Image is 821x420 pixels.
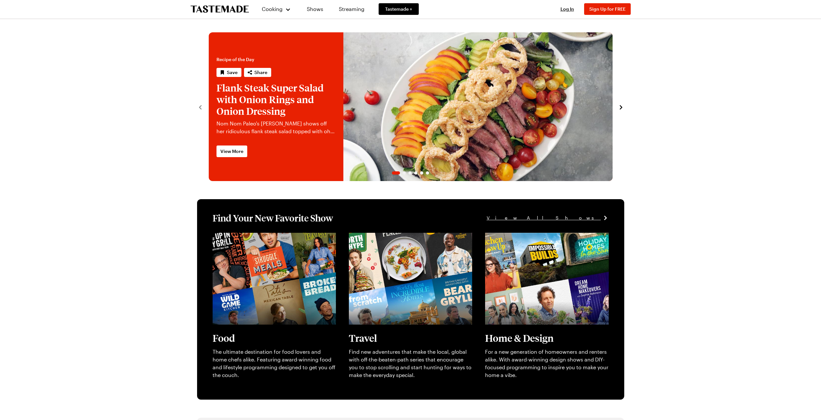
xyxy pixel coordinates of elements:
button: Save recipe [216,68,241,77]
span: Cooking [262,6,283,12]
span: Go to slide 3 [408,171,412,175]
a: View More [216,145,247,157]
span: Go to slide 2 [403,171,406,175]
span: View All Shows [487,214,601,221]
button: Share [244,68,271,77]
button: Sign Up for FREE [584,3,631,15]
div: 1 / 6 [209,32,613,181]
span: Sign Up for FREE [589,6,626,12]
span: Tastemade + [385,6,412,12]
button: navigate to previous item [197,103,204,111]
span: Go to slide 4 [414,171,417,175]
button: Log In [554,6,580,12]
a: To Tastemade Home Page [191,5,249,13]
h1: Find Your New Favorite Show [213,212,333,224]
span: Save [227,69,238,76]
button: navigate to next item [618,103,624,111]
button: Cooking [262,1,291,17]
span: Share [254,69,267,76]
a: View full content for [object Object] [349,233,437,240]
span: Go to slide 6 [426,171,429,175]
a: View All Shows [487,214,609,221]
a: View full content for [object Object] [485,233,573,240]
a: View full content for [object Object] [213,233,301,240]
span: Go to slide 5 [420,171,423,175]
a: Tastemade + [379,3,419,15]
span: Go to slide 1 [392,171,400,175]
span: Log In [560,6,574,12]
span: View More [220,148,243,155]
